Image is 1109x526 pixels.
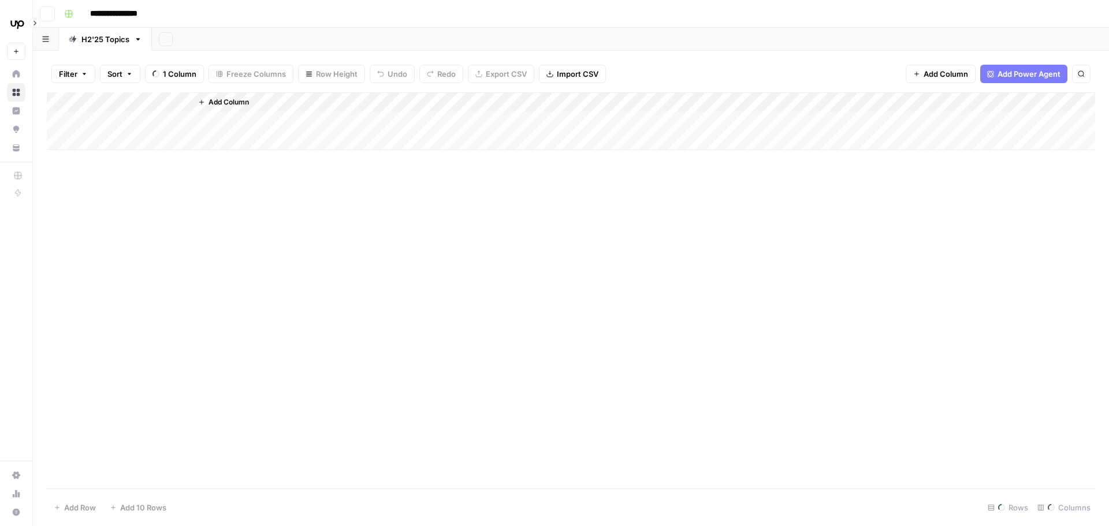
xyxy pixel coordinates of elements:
button: Add Column [906,65,976,83]
span: Add Power Agent [998,68,1060,80]
button: Help + Support [7,503,25,521]
img: Upwork Logo [7,13,28,34]
span: Import CSV [557,68,598,80]
div: Columns [1033,498,1095,517]
button: Import CSV [539,65,606,83]
span: Export CSV [486,68,527,80]
button: Redo [419,65,463,83]
a: Insights [7,102,25,120]
span: Add Column [924,68,968,80]
a: Opportunities [7,120,25,139]
a: Home [7,65,25,83]
button: Add Column [193,95,254,110]
button: 1 Column [145,65,204,83]
div: H2'25 Topics [81,33,129,45]
span: Undo [388,68,407,80]
span: Freeze Columns [226,68,286,80]
a: H2'25 Topics [59,28,152,51]
span: Add Column [209,97,249,107]
button: Row Height [298,65,365,83]
span: 1 Column [163,68,196,80]
a: Browse [7,83,25,102]
button: Workspace: Upwork [7,9,25,38]
button: Add 10 Rows [103,498,173,517]
button: Sort [100,65,140,83]
button: Undo [370,65,415,83]
a: Your Data [7,139,25,157]
a: Settings [7,466,25,484]
span: Sort [107,68,122,80]
button: Filter [51,65,95,83]
span: Row Height [316,68,358,80]
button: Add Row [47,498,103,517]
button: Export CSV [468,65,534,83]
button: Freeze Columns [209,65,293,83]
span: Add Row [64,502,96,513]
span: Redo [437,68,456,80]
span: Filter [59,68,77,80]
span: Add 10 Rows [120,502,166,513]
button: Add Power Agent [980,65,1067,83]
a: Usage [7,484,25,503]
div: Rows [983,498,1033,517]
